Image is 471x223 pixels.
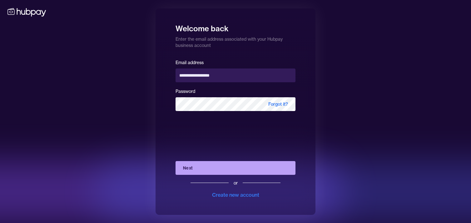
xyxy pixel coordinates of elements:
p: Enter the email address associated with your Hubpay business account [176,33,295,48]
button: Next [176,161,295,175]
div: or [234,180,238,186]
div: Create new account [212,191,259,199]
label: Password [176,89,195,94]
h1: Welcome back [176,20,295,33]
label: Email address [176,60,204,65]
span: Forgot it? [261,97,295,111]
